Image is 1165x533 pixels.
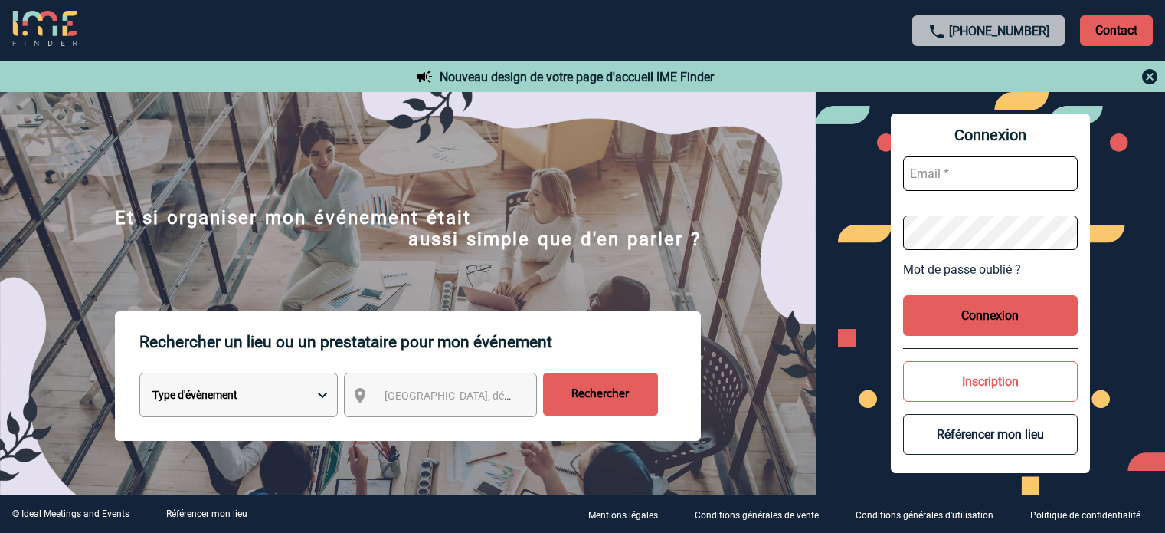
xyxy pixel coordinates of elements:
[543,373,658,416] input: Rechercher
[843,507,1018,521] a: Conditions générales d'utilisation
[1080,15,1153,46] p: Contact
[903,361,1078,402] button: Inscription
[588,510,658,521] p: Mentions légales
[385,390,597,402] span: [GEOGRAPHIC_DATA], département, région...
[903,295,1078,336] button: Connexion
[695,510,819,521] p: Conditions générales de vente
[856,510,993,521] p: Conditions générales d'utilisation
[903,414,1078,455] button: Référencer mon lieu
[166,508,247,519] a: Référencer mon lieu
[903,262,1078,277] a: Mot de passe oublié ?
[1018,507,1165,521] a: Politique de confidentialité
[903,126,1078,144] span: Connexion
[139,311,701,373] p: Rechercher un lieu ou un prestataire pour mon événement
[928,22,946,41] img: call-24-px.png
[949,24,1049,38] a: [PHONE_NUMBER]
[576,507,682,521] a: Mentions légales
[682,507,843,521] a: Conditions générales de vente
[903,156,1078,191] input: Email *
[12,508,129,519] div: © Ideal Meetings and Events
[1030,510,1140,521] p: Politique de confidentialité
